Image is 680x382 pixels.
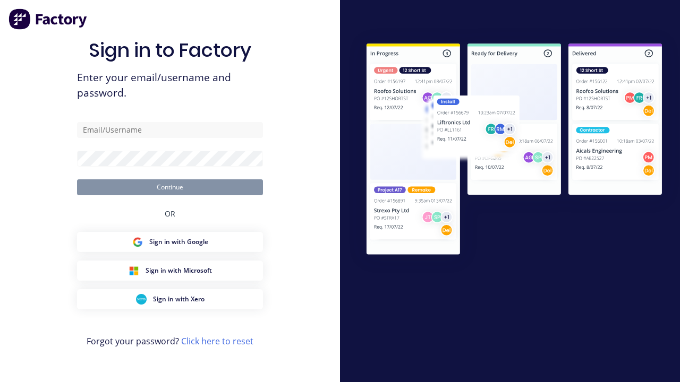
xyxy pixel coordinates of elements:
button: Microsoft Sign inSign in with Microsoft [77,261,263,281]
span: Sign in with Xero [153,294,205,304]
span: Enter your email/username and password. [77,70,263,101]
img: Factory [8,8,88,30]
img: Xero Sign in [136,294,147,305]
img: Microsoft Sign in [129,265,139,276]
img: Google Sign in [132,237,143,247]
div: OR [165,195,175,232]
button: Google Sign inSign in with Google [77,232,263,252]
button: Xero Sign inSign in with Xero [77,289,263,309]
span: Forgot your password? [87,335,253,348]
button: Continue [77,179,263,195]
span: Sign in with Microsoft [146,266,212,275]
a: Click here to reset [181,335,253,347]
input: Email/Username [77,122,263,138]
img: Sign in [348,27,680,274]
h1: Sign in to Factory [89,39,251,62]
span: Sign in with Google [149,237,208,247]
